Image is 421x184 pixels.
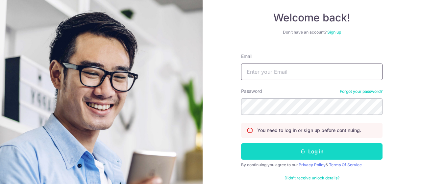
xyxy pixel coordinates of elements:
button: Log in [241,143,383,160]
a: Didn't receive unlock details? [285,175,339,181]
a: Sign up [327,30,341,35]
input: Enter your Email [241,64,383,80]
label: Email [241,53,252,60]
div: Don’t have an account? [241,30,383,35]
a: Privacy Policy [299,162,326,167]
label: Password [241,88,262,94]
div: By continuing you agree to our & [241,162,383,168]
a: Terms Of Service [329,162,362,167]
h4: Welcome back! [241,11,383,24]
p: You need to log in or sign up before continuing. [257,127,361,134]
a: Forgot your password? [340,89,383,94]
